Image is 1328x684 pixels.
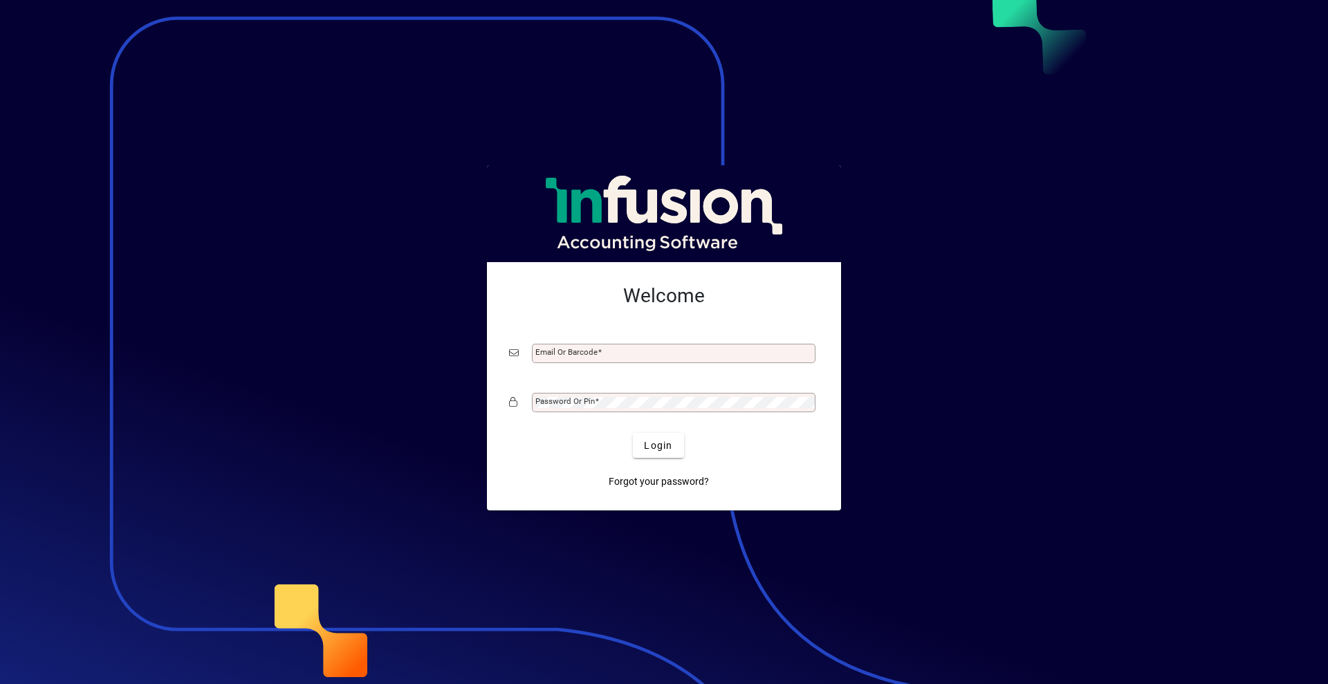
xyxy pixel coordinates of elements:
[535,396,595,406] mat-label: Password or Pin
[535,347,598,357] mat-label: Email or Barcode
[644,438,672,453] span: Login
[633,433,683,458] button: Login
[509,284,819,308] h2: Welcome
[603,469,714,494] a: Forgot your password?
[609,474,709,489] span: Forgot your password?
